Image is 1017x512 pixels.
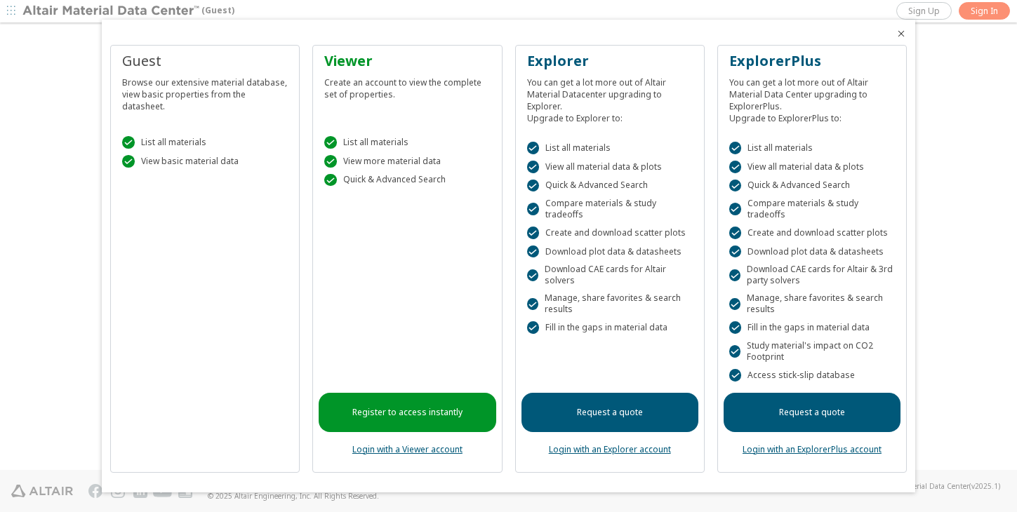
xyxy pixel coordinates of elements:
[352,443,463,455] a: Login with a Viewer account
[527,71,693,124] div: You can get a lot more out of Altair Material Datacenter upgrading to Explorer. Upgrade to Explor...
[527,161,693,173] div: View all material data & plots
[743,443,882,455] a: Login with an ExplorerPlus account
[324,136,337,149] div: 
[729,142,895,154] div: List all materials
[729,269,740,282] div: 
[527,51,693,71] div: Explorer
[527,245,693,258] div: Download plot data & datasheets
[122,155,135,168] div: 
[729,51,895,71] div: ExplorerPlus
[549,443,671,455] a: Login with an Explorer account
[122,136,288,149] div: List all materials
[527,269,539,282] div: 
[729,161,742,173] div: 
[527,227,540,239] div: 
[324,136,490,149] div: List all materials
[324,155,337,168] div: 
[729,245,895,258] div: Download plot data & datasheets
[324,174,490,187] div: Quick & Advanced Search
[729,198,895,220] div: Compare materials & study tradeoffs
[122,51,288,71] div: Guest
[527,227,693,239] div: Create and download scatter plots
[729,264,895,286] div: Download CAE cards for Altair & 3rd party solvers
[527,180,693,192] div: Quick & Advanced Search
[729,345,740,358] div: 
[729,203,741,215] div: 
[527,245,540,258] div: 
[527,321,540,334] div: 
[527,203,539,215] div: 
[896,28,907,39] button: Close
[729,180,895,192] div: Quick & Advanced Search
[527,161,540,173] div: 
[729,340,895,363] div: Study material's impact on CO2 Footprint
[729,227,742,239] div: 
[324,174,337,187] div: 
[729,321,895,334] div: Fill in the gaps in material data
[729,245,742,258] div: 
[729,321,742,334] div: 
[729,369,742,382] div: 
[729,71,895,124] div: You can get a lot more out of Altair Material Data Center upgrading to ExplorerPlus. Upgrade to E...
[122,71,288,112] div: Browse our extensive material database, view basic properties from the datasheet.
[521,393,698,432] a: Request a quote
[729,369,895,382] div: Access stick-slip database
[527,180,540,192] div: 
[527,142,540,154] div: 
[729,161,895,173] div: View all material data & plots
[527,298,538,311] div: 
[324,71,490,100] div: Create an account to view the complete set of properties.
[729,142,742,154] div: 
[527,198,693,220] div: Compare materials & study tradeoffs
[527,321,693,334] div: Fill in the gaps in material data
[729,292,895,315] div: Manage, share favorites & search results
[122,136,135,149] div: 
[527,292,693,315] div: Manage, share favorites & search results
[122,155,288,168] div: View basic material data
[729,298,740,311] div: 
[527,142,693,154] div: List all materials
[729,227,895,239] div: Create and download scatter plots
[724,393,900,432] a: Request a quote
[324,155,490,168] div: View more material data
[527,264,693,286] div: Download CAE cards for Altair solvers
[729,180,742,192] div: 
[324,51,490,71] div: Viewer
[319,393,496,432] a: Register to access instantly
